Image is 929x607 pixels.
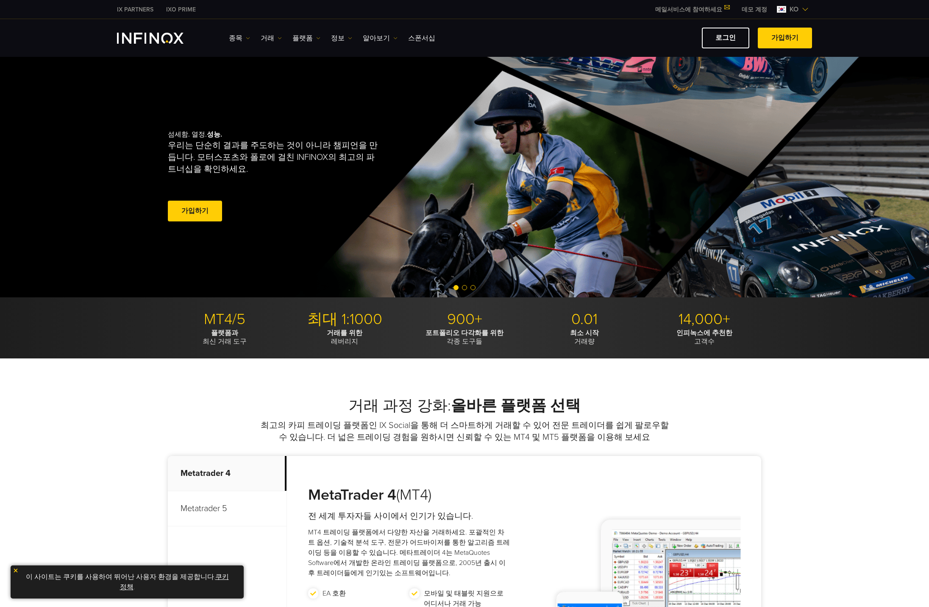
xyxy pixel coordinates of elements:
strong: 거래를 위한 [327,329,362,337]
p: 각종 도구들 [408,329,521,346]
a: 플랫폼 [292,33,320,43]
strong: 올바른 플랫폼 선택 [451,397,581,415]
a: 정보 [331,33,352,43]
p: 900+ [408,310,521,329]
a: 로그인 [702,28,749,48]
p: MT4/5 [168,310,281,329]
p: 0.01 [528,310,641,329]
p: Metatrader 4 [168,456,286,491]
p: 최대 1:1000 [288,310,401,329]
p: MT4 트레이딩 플랫폼에서 다양한 자산을 거래하세요. 포괄적인 차트 옵션, 기술적 분석 도구, 전문가 어드바이저를 통한 알고리즘 트레이딩 등을 이용할 수 있습니다. 메타트레이... [308,527,510,578]
strong: 성능. [207,130,222,139]
p: 레버리지 [288,329,401,346]
img: yellow close icon [13,568,19,573]
span: Go to slide 3 [470,285,476,290]
a: 가입하기 [758,28,812,48]
h3: (MT4) [308,486,510,504]
a: 알아보기 [363,33,398,43]
span: Go to slide 2 [462,285,467,290]
strong: MetaTrader 4 [308,486,396,504]
a: 스폰서십 [408,33,435,43]
span: Go to slide 1 [453,285,459,290]
strong: 인피녹스에 추천한 [676,329,732,337]
a: 메일서비스에 참여하세요 [649,6,735,13]
h4: 전 세계 투자자들 사이에서 인기가 있습니다. [308,510,510,522]
a: 거래 [261,33,282,43]
a: INFINOX [111,5,160,14]
div: 섬세함. 열정. [168,117,435,237]
p: 우리는 단순히 결과를 주도하는 것이 아니라 챔피언을 만듭니다. 모터스포츠와 폴로에 걸친 INFINOX의 최고의 파트너십을 확인하세요. [168,140,381,175]
a: 가입하기 [168,201,222,221]
a: 종목 [229,33,250,43]
p: 최고의 카피 트레이딩 플랫폼인 IX Social을 통해 더 스마트하게 거래할 수 있어 전문 트레이더를 쉽게 팔로우할 수 있습니다. 더 넓은 트레이딩 경험을 원하시면 신뢰할 수... [259,420,670,443]
a: INFINOX MENU [735,5,773,14]
a: INFINOX [160,5,202,14]
p: 거래량 [528,329,641,346]
a: INFINOX Logo [117,33,203,44]
strong: 포트폴리오 다각화를 위한 [426,329,503,337]
h2: 거래 과정 강화: [168,397,761,415]
p: 이 사이트는 쿠키를 사용하여 뛰어난 사용자 환경을 제공합니다. . [15,570,239,594]
p: 고객수 [648,329,761,346]
span: ko [786,4,802,14]
strong: 플랫폼과 [211,329,238,337]
strong: 최소 시작 [570,329,599,337]
p: Metatrader 5 [168,491,286,526]
p: EA 호환 [323,588,346,599]
p: 최신 거래 도구 [168,329,281,346]
p: 14,000+ [648,310,761,329]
